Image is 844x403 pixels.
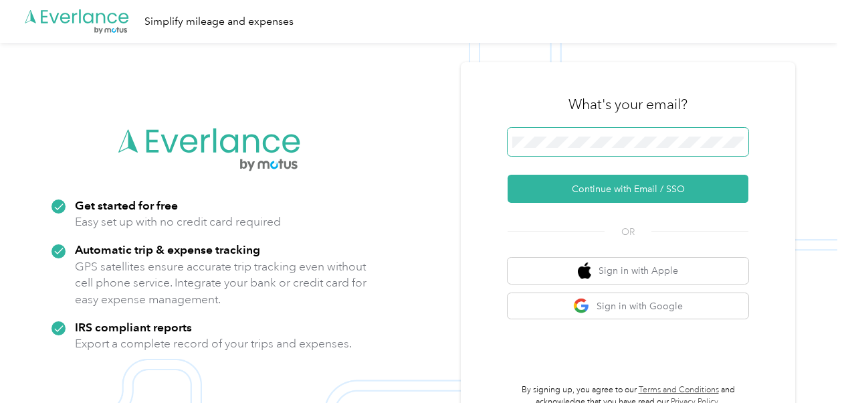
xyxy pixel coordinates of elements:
[144,13,294,30] div: Simplify mileage and expenses
[508,293,748,319] button: google logoSign in with Google
[573,298,590,315] img: google logo
[508,175,748,203] button: Continue with Email / SSO
[75,320,192,334] strong: IRS compliant reports
[508,258,748,284] button: apple logoSign in with Apple
[639,385,719,395] a: Terms and Conditions
[568,95,688,114] h3: What's your email?
[605,225,651,239] span: OR
[75,258,367,308] p: GPS satellites ensure accurate trip tracking even without cell phone service. Integrate your bank...
[75,242,260,256] strong: Automatic trip & expense tracking
[75,214,281,230] p: Easy set up with no credit card required
[75,335,352,352] p: Export a complete record of your trips and expenses.
[578,262,591,279] img: apple logo
[75,198,178,212] strong: Get started for free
